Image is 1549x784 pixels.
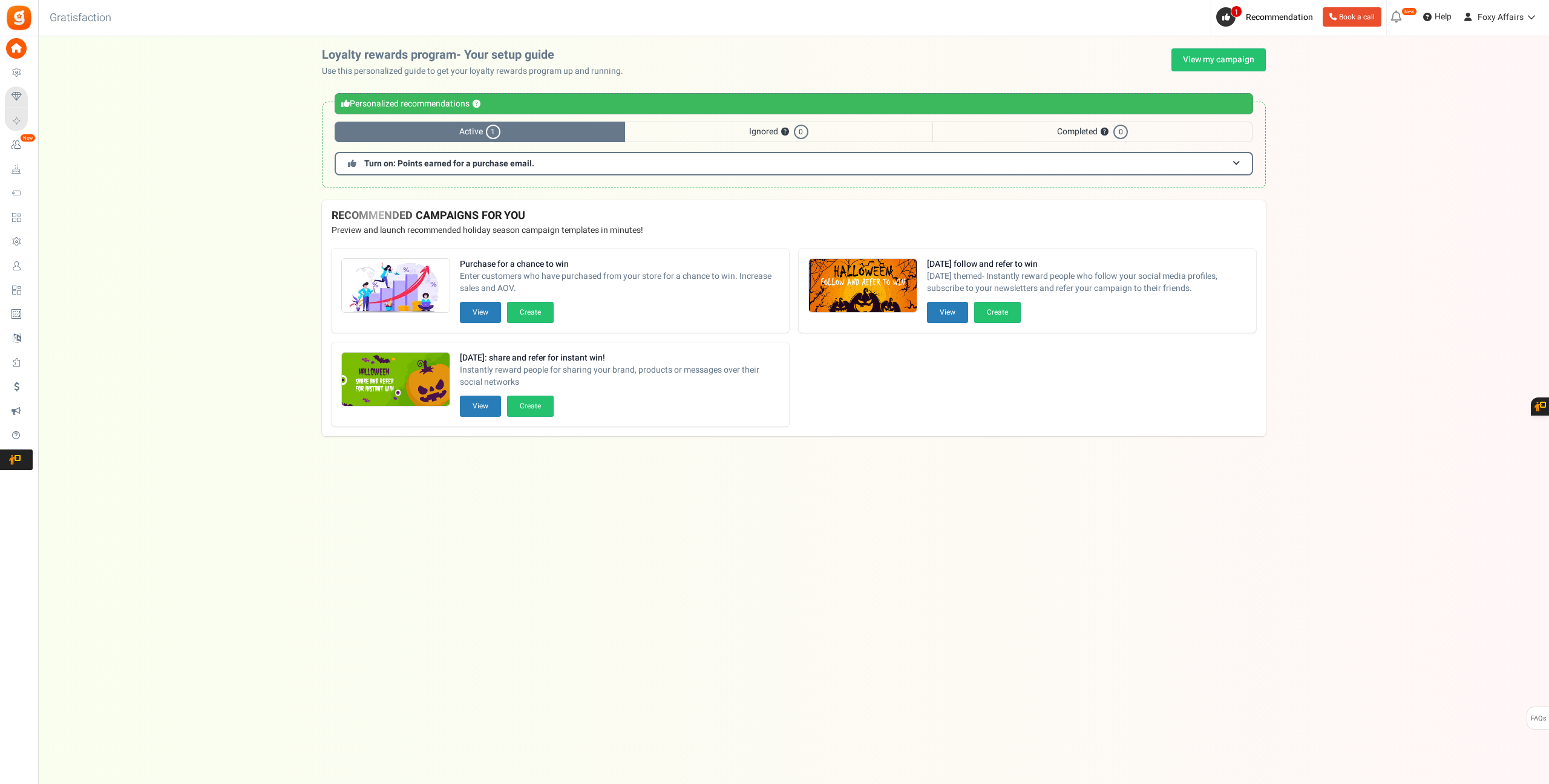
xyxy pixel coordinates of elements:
[1323,7,1381,27] a: Book a call
[794,125,808,139] span: 0
[5,4,33,31] img: Gratisfaction
[342,259,450,313] img: Recommended Campaigns
[809,259,917,313] img: Recommended Campaigns
[486,125,500,139] span: 1
[322,65,633,77] p: Use this personalized guide to get your loyalty rewards program up and running.
[1418,7,1456,27] a: Help
[332,210,1256,222] h4: RECOMMENDED CAMPAIGNS FOR YOU
[460,270,779,295] span: Enter customers who have purchased from your store for a chance to win. Increase sales and AOV.
[342,353,450,407] img: Recommended Campaigns
[927,302,968,323] button: View
[460,396,501,417] button: View
[974,302,1021,323] button: Create
[332,224,1256,237] p: Preview and launch recommended holiday season campaign templates in minutes!
[1216,7,1318,27] a: 1 Recommendation
[1171,48,1266,71] a: View my campaign
[5,135,33,155] a: New
[1401,7,1417,16] em: New
[507,396,554,417] button: Create
[460,352,779,364] strong: [DATE]: share and refer for instant win!
[1231,5,1242,18] span: 1
[36,6,125,30] h3: Gratisfaction
[473,100,480,108] button: ?
[927,270,1246,295] span: [DATE] themed- Instantly reward people who follow your social media profiles, subscribe to your n...
[20,134,36,142] em: New
[1246,11,1313,24] span: Recommendation
[781,128,789,136] button: ?
[1101,128,1109,136] button: ?
[460,302,501,323] button: View
[507,302,554,323] button: Create
[1530,707,1547,730] span: FAQs
[322,48,633,62] h2: Loyalty rewards program- Your setup guide
[335,93,1253,114] div: Personalized recommendations
[932,122,1253,142] span: Completed
[1478,11,1524,24] span: Foxy Affairs
[335,122,625,142] span: Active
[364,157,534,170] span: Turn on: Points earned for a purchase email.
[1113,125,1128,139] span: 0
[927,258,1246,270] strong: [DATE] follow and refer to win
[460,364,779,388] span: Instantly reward people for sharing your brand, products or messages over their social networks
[1432,11,1452,23] span: Help
[625,122,932,142] span: Ignored
[460,258,779,270] strong: Purchase for a chance to win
